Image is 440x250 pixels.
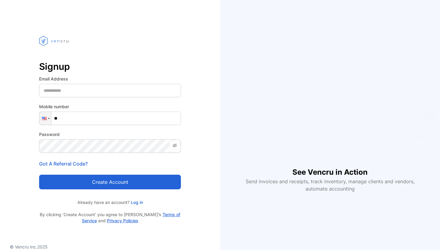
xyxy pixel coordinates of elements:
h1: See Vencru in Action [292,157,368,178]
label: Email Address [39,76,181,82]
div: United States: + 1 [39,112,51,125]
p: Got A Referral Code? [39,160,181,167]
a: Privacy Policies [107,218,138,223]
p: Send invoices and receipts, track inventory, manage clients and vendors, automate accounting [242,178,418,192]
img: vencru logo [39,24,70,57]
p: Signup [39,59,181,74]
iframe: YouTube video player [242,58,418,157]
p: Already have an account? [39,199,181,205]
p: By clicking ‘Create Account’ you agree to [PERSON_NAME]’s and [39,212,181,224]
a: Log in [130,200,143,205]
button: Create account [39,175,181,189]
label: Mobile number [39,103,181,110]
label: Password [39,131,181,137]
